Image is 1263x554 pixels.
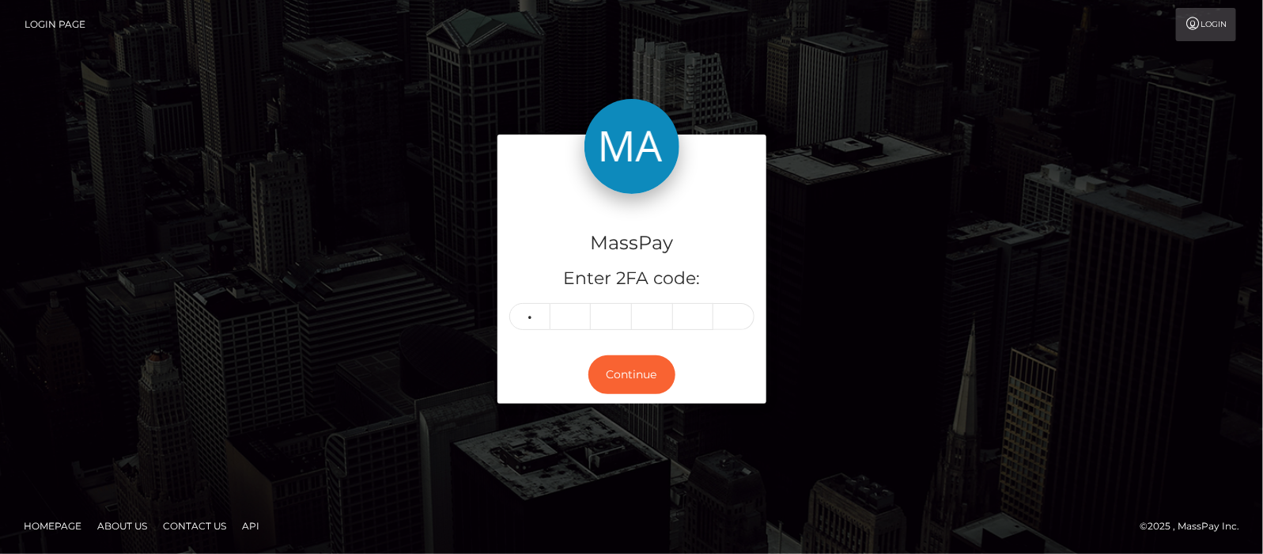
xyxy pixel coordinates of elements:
a: API [236,514,266,538]
h4: MassPay [509,230,754,257]
a: Login [1176,8,1236,41]
h5: Enter 2FA code: [509,267,754,291]
a: About Us [91,514,153,538]
img: MassPay [584,99,679,194]
div: © 2025 , MassPay Inc. [1140,518,1251,535]
button: Continue [588,355,675,394]
a: Login Page [25,8,85,41]
a: Contact Us [157,514,233,538]
a: Homepage [17,514,88,538]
